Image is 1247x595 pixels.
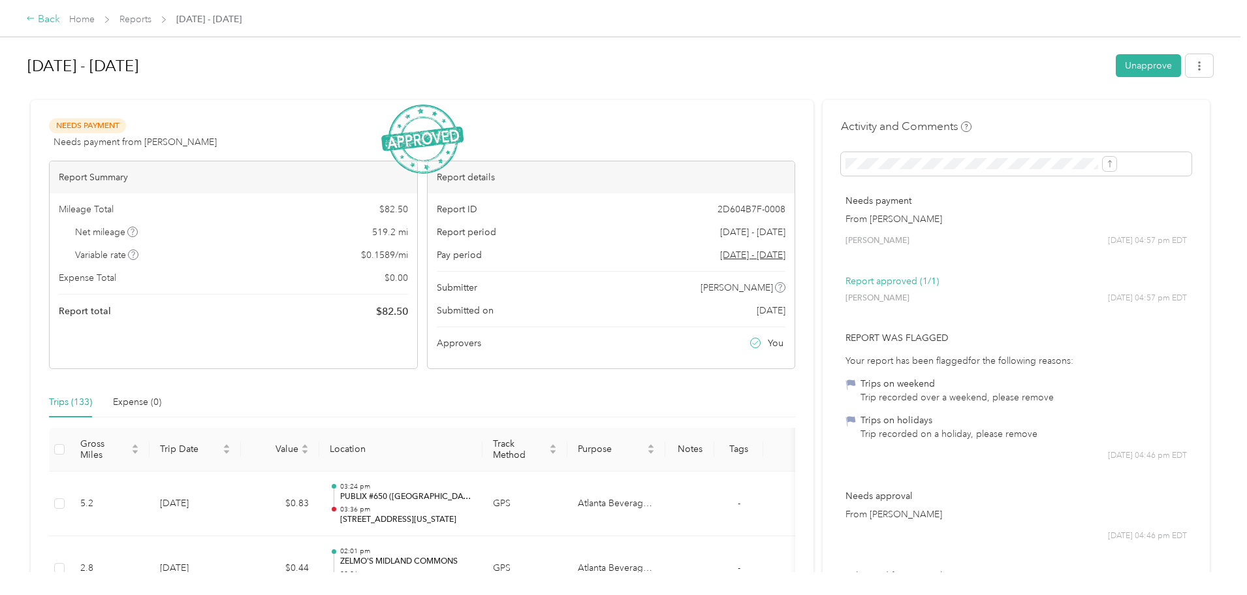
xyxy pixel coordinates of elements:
span: $ 0.1589 / mi [361,248,408,262]
th: Track Method [482,428,567,472]
span: [DATE] 04:46 pm EDT [1108,530,1187,542]
span: Approvers [437,336,481,350]
p: 03:24 pm [340,482,472,491]
p: Submitted for approval [845,569,1187,583]
button: Unapprove [1116,54,1181,77]
span: Needs payment from [PERSON_NAME] [54,135,217,149]
p: From [PERSON_NAME] [845,507,1187,521]
span: $ 82.50 [376,304,408,319]
span: Needs Payment [49,118,126,133]
span: Report total [59,304,111,318]
p: ZELMO'S MIDLAND COMMONS [340,556,472,568]
td: GPS [482,472,567,537]
span: [DATE] 04:57 pm EDT [1108,293,1187,304]
th: Tags [714,428,763,472]
span: - [738,498,740,509]
span: Gross Miles [80,438,129,460]
p: Needs payment [845,194,1187,208]
p: Needs approval [845,489,1187,503]
span: Mileage Total [59,202,114,216]
p: Report was flagged [845,331,1187,345]
span: Expense Total [59,271,116,285]
td: 5.2 [70,472,150,537]
span: Go to pay period [720,248,785,262]
span: caret-up [131,442,139,450]
th: Notes [665,428,714,472]
th: Location [319,428,482,472]
p: Report approved (1/1) [845,274,1187,288]
td: $0.83 [241,472,319,537]
th: Gross Miles [70,428,150,472]
span: [DATE] - [DATE] [720,225,785,239]
div: Trip recorded on a holiday, please remove [860,427,1037,441]
div: Your report has been flagged for the following reasons: [845,354,1187,368]
span: Trip Date [160,443,220,455]
span: caret-up [549,442,557,450]
p: PUBLIX #650 ([GEOGRAPHIC_DATA]) [340,491,472,503]
span: Track Method [493,438,546,460]
td: Atlanta Beverage Company [567,472,665,537]
p: [STREET_ADDRESS][US_STATE] [340,514,472,526]
span: caret-down [131,448,139,456]
span: [DATE] [757,304,785,317]
span: 519.2 mi [372,225,408,239]
h1: Sep 1 - 30, 2025 [27,50,1107,82]
a: Reports [119,14,151,25]
td: [DATE] [150,472,241,537]
span: Net mileage [75,225,138,239]
span: caret-down [301,448,309,456]
a: Home [69,14,95,25]
th: Purpose [567,428,665,472]
th: Trip Date [150,428,241,472]
span: Report period [437,225,496,239]
div: Trips (133) [49,395,92,410]
th: Value [241,428,319,472]
h4: Activity and Comments [841,118,971,135]
span: caret-up [647,442,655,450]
span: Variable rate [75,248,139,262]
div: Back [26,12,60,27]
div: Expense (0) [113,395,161,410]
span: caret-down [647,448,655,456]
span: Submitter [437,281,477,295]
span: $ 82.50 [379,202,408,216]
img: ApprovedStamp [381,105,464,174]
span: caret-down [223,448,230,456]
span: caret-up [301,442,309,450]
span: 2D604B7F-0008 [718,202,785,216]
span: Purpose [578,443,644,455]
span: - [738,562,740,573]
div: Trips on weekend [860,377,1054,391]
span: Value [251,443,298,455]
p: 03:36 pm [340,505,472,514]
span: [DATE] 04:46 pm EDT [1108,450,1187,462]
div: Trip recorded over a weekend, please remove [860,391,1054,404]
span: caret-down [549,448,557,456]
span: [PERSON_NAME] [845,235,909,247]
p: From [PERSON_NAME] [845,212,1187,226]
span: You [768,336,783,350]
span: [DATE] 04:57 pm EDT [1108,235,1187,247]
span: Pay period [437,248,482,262]
span: [PERSON_NAME] [845,293,909,304]
div: Report details [428,161,795,193]
span: caret-up [223,442,230,450]
span: Report ID [437,202,477,216]
div: Report Summary [50,161,417,193]
span: $ 0.00 [385,271,408,285]
span: [PERSON_NAME] [701,281,773,295]
div: Trips on holidays [860,413,1037,427]
span: [DATE] - [DATE] [176,12,242,26]
p: 02:01 pm [340,547,472,556]
span: Submitted on [437,304,494,317]
p: 02:06 pm [340,570,472,579]
iframe: Everlance-gr Chat Button Frame [1174,522,1247,595]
